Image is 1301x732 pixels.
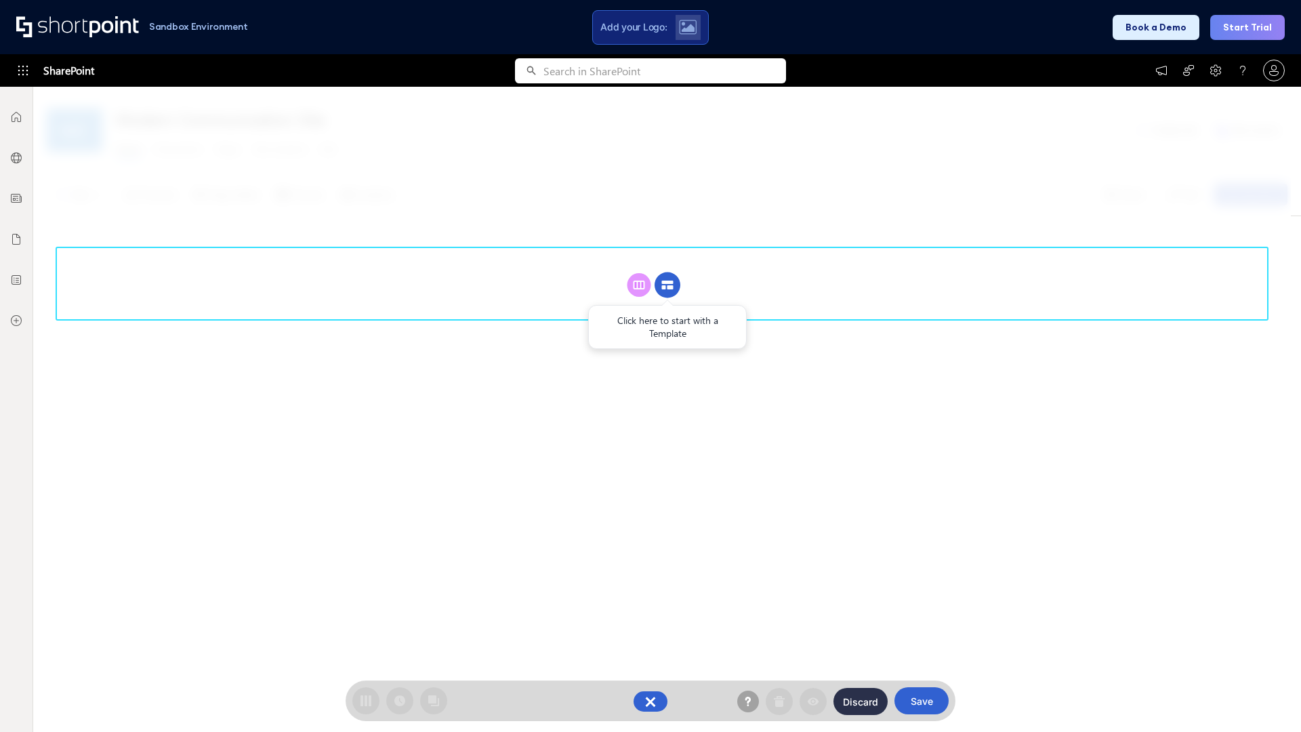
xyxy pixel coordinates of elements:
[679,20,697,35] img: Upload logo
[1113,15,1199,40] button: Book a Demo
[543,58,786,83] input: Search in SharePoint
[149,23,248,30] h1: Sandbox Environment
[43,54,94,87] span: SharePoint
[1057,575,1301,732] iframe: Chat Widget
[894,687,949,714] button: Save
[833,688,888,715] button: Discard
[1210,15,1285,40] button: Start Trial
[600,21,667,33] span: Add your Logo:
